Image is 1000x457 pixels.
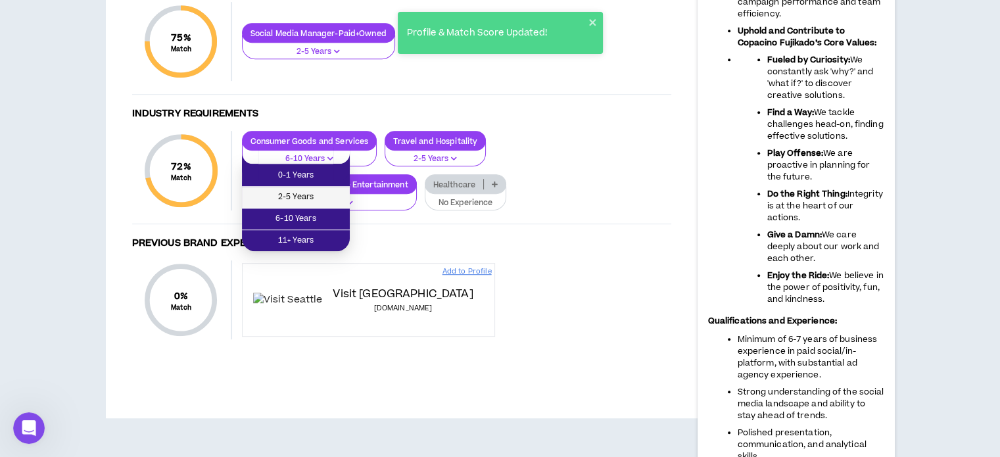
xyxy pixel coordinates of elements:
p: Add to Profile [442,266,492,277]
strong: Qualifications and Experience: [708,315,837,327]
p: Social Media Manager-Paid+Owned [243,28,394,38]
p: [DOMAIN_NAME] [374,303,433,314]
span: We care deeply about our work and each other. [767,229,880,264]
small: Match [171,174,191,183]
span: 72 % [171,160,191,174]
strong: Do the Right Thing: [767,188,847,200]
span: 75 % [171,31,191,45]
small: Match [171,303,191,312]
span: We tackle challenges head-on, finding effective solutions. [767,107,884,142]
strong: Play Offense: [767,147,823,159]
span: We believe in the power of positivity, fun, and kindness. [767,270,884,305]
h4: Previous Brand Experience [132,237,671,250]
span: We are proactive in planning for the future. [767,147,870,183]
strong: Enjoy the Ride: [767,270,830,281]
button: 2-5 Years [242,35,395,60]
strong: Find a Way: [767,107,814,118]
button: 2-5 Years [385,142,486,167]
span: 2-5 Years [250,190,342,204]
img: Visit Seattle [253,293,323,307]
p: Consumer Goods and Services [243,136,377,146]
strong: Give a Damn: [767,229,822,241]
span: We constantly ask 'why?' and 'what if?' to discover creative solutions. [767,54,874,101]
span: 6-10 Years [250,212,342,226]
p: No Experience [433,197,498,209]
span: 0-1 Years [250,168,342,183]
p: Visit [GEOGRAPHIC_DATA] [333,286,473,302]
strong: Uphold and Contribute to Copacino Fujikado’s Core Values: [738,25,877,49]
div: Profile & Match Score Updated! [403,22,588,44]
button: No Experience [425,186,507,211]
span: Minimum of 6-7 years of business experience in paid social/in-platform, with substantial ad agenc... [738,333,878,381]
iframe: Intercom live chat [13,412,45,444]
span: Strong understanding of the social media landscape and ability to stay ahead of trends. [738,386,884,421]
span: Integrity is at the heart of our actions. [767,188,883,224]
p: 2-5 Years [250,46,387,58]
p: Healthcare [425,180,483,189]
button: close [588,17,598,28]
h4: Industry Requirements [132,108,671,120]
button: 6-10 Years [242,142,377,167]
p: 6-10 Years [250,153,369,165]
p: Travel and Hospitality [385,136,485,146]
p: 2-5 Years [393,153,477,165]
strong: Fueled by Curiosity: [767,54,850,66]
span: 0 % [171,289,191,303]
small: Match [171,45,191,54]
span: 11+ Years [250,233,342,248]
